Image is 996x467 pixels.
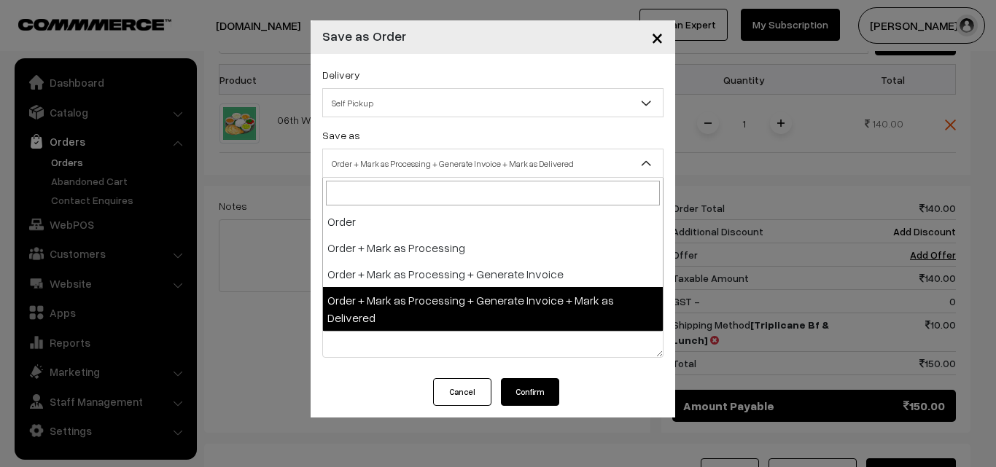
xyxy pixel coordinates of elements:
button: Cancel [433,378,491,406]
label: Delivery [322,67,360,82]
li: Order + Mark as Processing + Generate Invoice [323,261,663,287]
span: × [651,23,664,50]
li: Order + Mark as Processing + Generate Invoice + Mark as Delivered [323,287,663,331]
button: Confirm [501,378,559,406]
li: Order [323,208,663,235]
label: Save as [322,127,360,143]
span: Order + Mark as Processing + Generate Invoice + Mark as Delivered [322,149,664,178]
button: Close [639,15,675,60]
span: Self Pickup [323,90,663,116]
span: Self Pickup [322,88,664,117]
h4: Save as Order [322,26,406,46]
li: Order + Mark as Processing [323,235,663,261]
span: Order + Mark as Processing + Generate Invoice + Mark as Delivered [323,151,663,176]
